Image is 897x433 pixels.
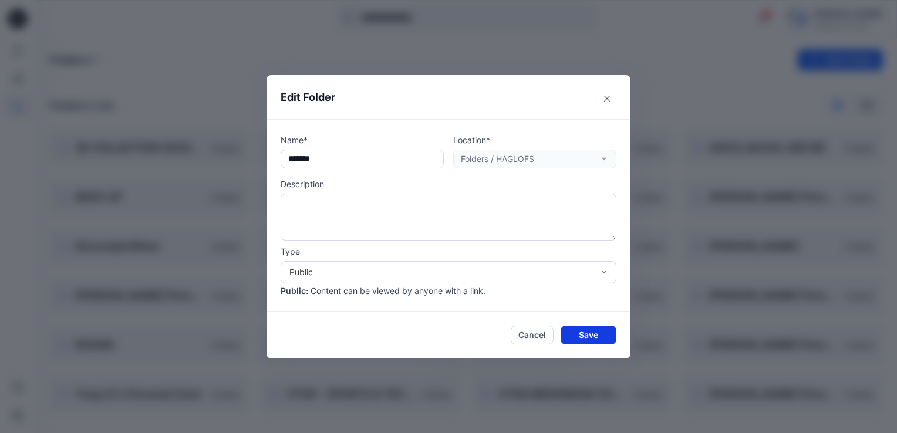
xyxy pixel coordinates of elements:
p: Type [281,245,616,258]
button: Close [598,89,616,108]
header: Edit Folder [267,75,630,119]
p: Description [281,178,616,190]
p: Content can be viewed by anyone with a link. [311,285,485,297]
p: Public : [281,285,308,297]
div: Public [289,266,593,278]
button: Cancel [511,326,554,344]
button: Save [561,326,616,344]
p: Name* [281,134,444,146]
p: Location* [453,134,616,146]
